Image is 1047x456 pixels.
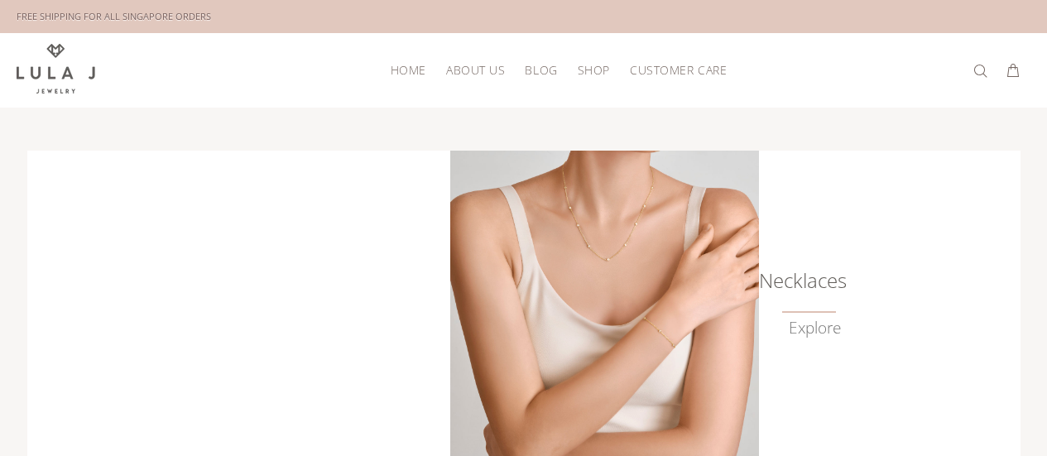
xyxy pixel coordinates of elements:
h6: Necklaces [758,272,841,289]
a: HOME [381,57,436,83]
span: Customer Care [630,64,727,76]
a: Explore [789,319,841,338]
a: About Us [436,57,515,83]
a: Shop [568,57,620,83]
span: HOME [391,64,426,76]
div: FREE SHIPPING FOR ALL SINGAPORE ORDERS [17,7,211,26]
a: Customer Care [620,57,727,83]
span: Blog [525,64,557,76]
span: Shop [578,64,610,76]
span: About Us [446,64,505,76]
a: Blog [515,57,567,83]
